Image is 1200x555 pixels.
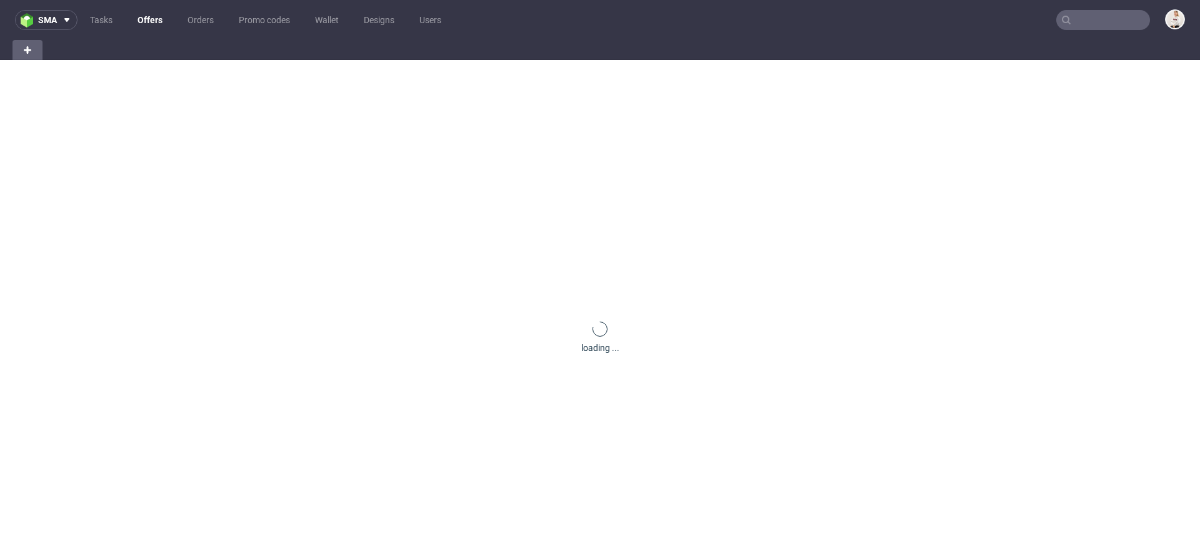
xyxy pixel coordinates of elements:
[38,16,57,24] span: sma
[15,10,77,30] button: sma
[231,10,297,30] a: Promo codes
[412,10,449,30] a: Users
[356,10,402,30] a: Designs
[82,10,120,30] a: Tasks
[307,10,346,30] a: Wallet
[130,10,170,30] a: Offers
[180,10,221,30] a: Orders
[1166,11,1184,28] img: Mari Fok
[21,13,38,28] img: logo
[581,342,619,354] div: loading ...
